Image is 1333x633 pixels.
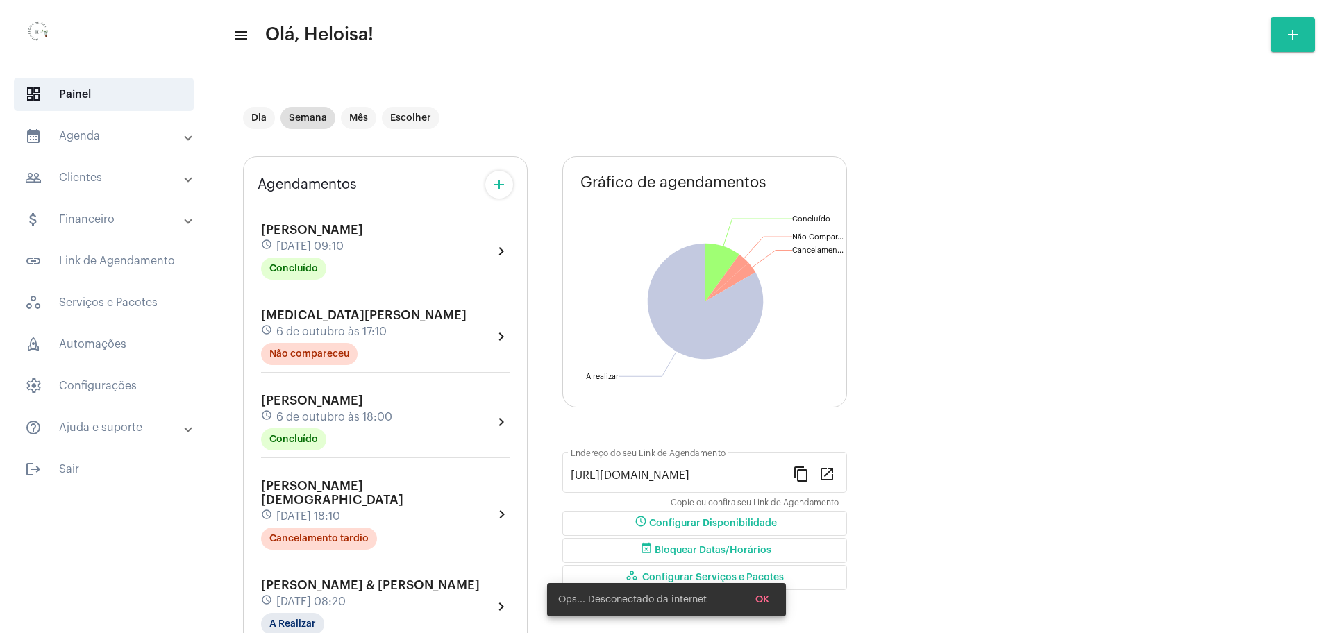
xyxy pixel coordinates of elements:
[792,215,830,223] text: Concluído
[632,518,777,528] span: Configurar Disponibilidade
[14,369,194,403] span: Configurações
[25,419,185,436] mat-panel-title: Ajuda e suporte
[25,336,42,353] span: sidenav icon
[261,428,326,450] mat-chip: Concluído
[243,107,275,129] mat-chip: Dia
[8,411,208,444] mat-expansion-panel-header: sidenav iconAjuda e suporte
[25,378,42,394] span: sidenav icon
[261,509,274,524] mat-icon: schedule
[261,527,377,550] mat-chip: Cancelamento tardio
[14,453,194,486] span: Sair
[261,309,467,321] span: [MEDICAL_DATA][PERSON_NAME]
[341,107,376,129] mat-chip: Mês
[261,410,274,425] mat-icon: schedule
[562,565,847,590] button: Configurar Serviços e Pacotes
[493,243,510,260] mat-icon: chevron_right
[25,211,185,228] mat-panel-title: Financeiro
[261,239,274,254] mat-icon: schedule
[755,595,769,605] span: OK
[562,538,847,563] button: Bloquear Datas/Horários
[276,510,340,523] span: [DATE] 18:10
[8,161,208,194] mat-expansion-panel-header: sidenav iconClientes
[25,253,42,269] mat-icon: sidenav icon
[586,373,619,380] text: A realizar
[14,286,194,319] span: Serviços e Pacotes
[491,176,508,193] mat-icon: add
[793,465,810,482] mat-icon: content_copy
[261,223,363,236] span: [PERSON_NAME]
[276,596,346,608] span: [DATE] 08:20
[8,203,208,236] mat-expansion-panel-header: sidenav iconFinanceiro
[558,593,707,607] span: Ops... Desconectado da internet
[276,240,344,253] span: [DATE] 09:10
[792,233,844,241] text: Não Compar...
[261,579,480,591] span: [PERSON_NAME] & [PERSON_NAME]
[261,324,274,339] mat-icon: schedule
[25,86,42,103] span: sidenav icon
[493,328,510,345] mat-icon: chevron_right
[233,27,247,44] mat-icon: sidenav icon
[25,419,42,436] mat-icon: sidenav icon
[25,169,185,186] mat-panel-title: Clientes
[494,506,510,523] mat-icon: chevron_right
[276,411,392,423] span: 6 de outubro às 18:00
[25,169,42,186] mat-icon: sidenav icon
[8,119,208,153] mat-expansion-panel-header: sidenav iconAgenda
[25,128,185,144] mat-panel-title: Agenda
[11,7,67,62] img: 0d939d3e-dcd2-0964-4adc-7f8e0d1a206f.png
[261,594,274,609] mat-icon: schedule
[382,107,439,129] mat-chip: Escolher
[265,24,374,46] span: Olá, Heloisa!
[493,598,510,615] mat-icon: chevron_right
[744,587,780,612] button: OK
[14,328,194,361] span: Automações
[276,326,387,338] span: 6 de outubro às 17:10
[25,461,42,478] mat-icon: sidenav icon
[580,174,766,191] span: Gráfico de agendamentos
[632,515,649,532] mat-icon: schedule
[14,78,194,111] span: Painel
[258,177,357,192] span: Agendamentos
[14,244,194,278] span: Link de Agendamento
[25,128,42,144] mat-icon: sidenav icon
[792,246,844,254] text: Cancelamen...
[571,469,782,482] input: Link
[671,498,839,508] mat-hint: Copie ou confira seu Link de Agendamento
[819,465,835,482] mat-icon: open_in_new
[638,546,771,555] span: Bloquear Datas/Horários
[25,211,42,228] mat-icon: sidenav icon
[280,107,335,129] mat-chip: Semana
[1284,26,1301,43] mat-icon: add
[261,343,358,365] mat-chip: Não compareceu
[261,258,326,280] mat-chip: Concluído
[493,414,510,430] mat-icon: chevron_right
[562,511,847,536] button: Configurar Disponibilidade
[638,542,655,559] mat-icon: event_busy
[261,480,403,506] span: [PERSON_NAME][DEMOGRAPHIC_DATA]
[25,294,42,311] span: sidenav icon
[261,394,363,407] span: [PERSON_NAME]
